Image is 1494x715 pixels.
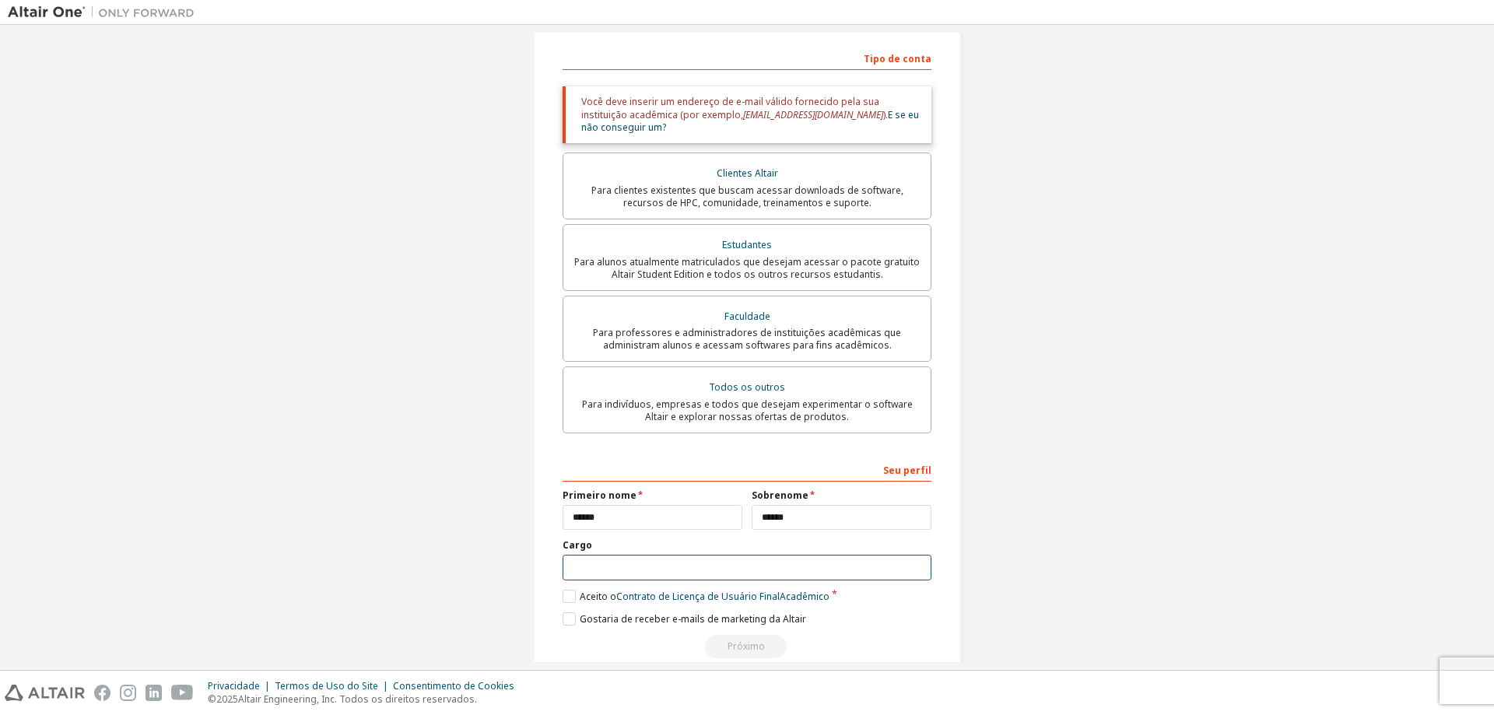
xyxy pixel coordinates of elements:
img: facebook.svg [94,685,110,701]
font: Clientes Altair [717,166,778,180]
font: Altair Engineering, Inc. Todos os direitos reservados. [238,692,477,706]
img: instagram.svg [120,685,136,701]
font: Você deve inserir um endereço de e-mail válido fornecido pela sua instituição acadêmica (por exem... [581,95,879,121]
font: Para alunos atualmente matriculados que desejam acessar o pacote gratuito Altair Student Edition ... [574,255,920,281]
font: 2025 [216,692,238,706]
img: altair_logo.svg [5,685,85,701]
font: Contrato de Licença de Usuário Final [616,590,780,603]
a: E se eu não conseguir um? [581,108,919,134]
font: Gostaria de receber e-mails de marketing da Altair [580,612,806,626]
font: Sobrenome [752,489,808,502]
font: Acadêmico [780,590,829,603]
font: Aceito o [580,590,616,603]
img: linkedin.svg [146,685,162,701]
font: Faculdade [724,310,770,323]
font: Cargo [563,538,592,552]
div: Você precisa fornecer seu e-mail acadêmico [563,635,931,658]
font: Seu perfil [883,464,931,477]
font: Para clientes existentes que buscam acessar downloads de software, recursos de HPC, comunidade, t... [591,184,903,209]
font: Privacidade [208,679,260,692]
img: Altair Um [8,5,202,20]
font: Para professores e administradores de instituições acadêmicas que administram alunos e acessam so... [593,326,901,352]
font: © [208,692,216,706]
font: [EMAIL_ADDRESS][DOMAIN_NAME] [743,108,883,121]
font: ). [883,108,888,121]
img: youtube.svg [171,685,194,701]
font: Termos de Uso do Site [275,679,378,692]
font: Para indivíduos, empresas e todos que desejam experimentar o software Altair e explorar nossas of... [582,398,913,423]
font: Consentimento de Cookies [393,679,514,692]
font: Estudantes [722,238,772,251]
font: Tipo de conta [864,52,931,65]
font: Todos os outros [709,380,785,394]
font: Primeiro nome [563,489,637,502]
